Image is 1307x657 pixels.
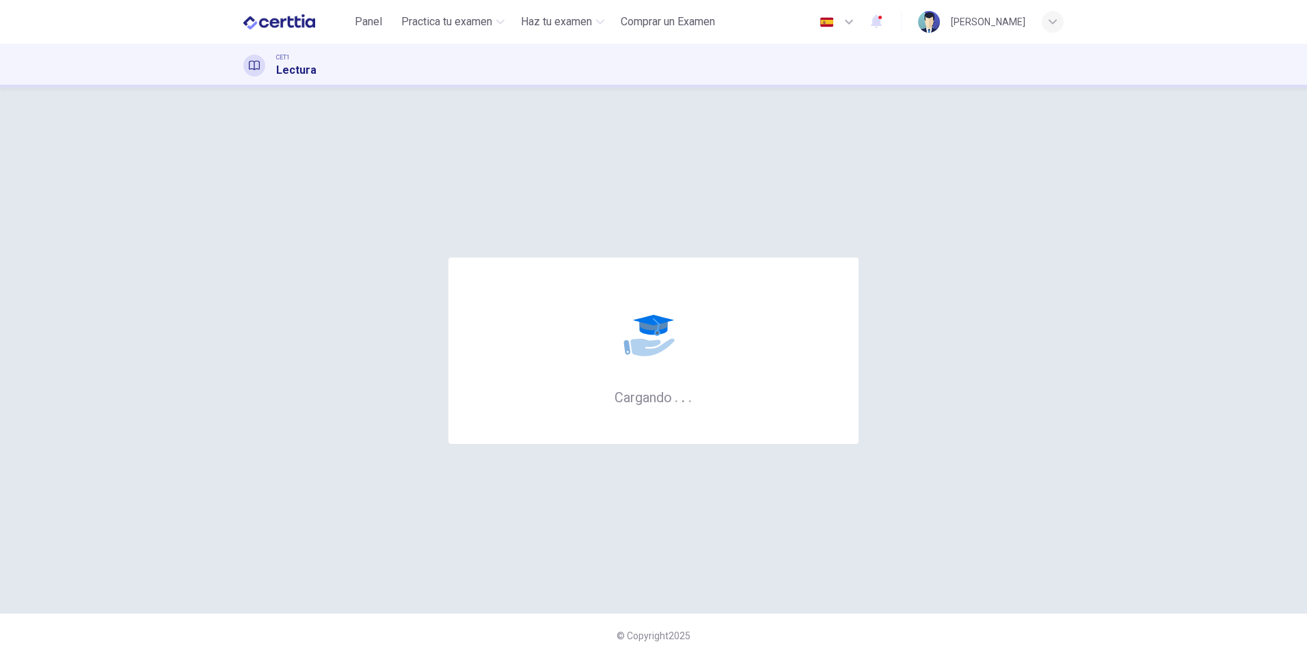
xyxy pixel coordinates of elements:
[951,14,1025,30] div: [PERSON_NAME]
[615,388,692,406] h6: Cargando
[347,10,390,34] button: Panel
[515,10,610,34] button: Haz tu examen
[276,62,316,79] h1: Lectura
[681,385,686,407] h6: .
[243,8,315,36] img: CERTTIA logo
[243,8,347,36] a: CERTTIA logo
[818,17,835,27] img: es
[674,385,679,407] h6: .
[918,11,940,33] img: Profile picture
[396,10,510,34] button: Practica tu examen
[521,14,592,30] span: Haz tu examen
[401,14,492,30] span: Practica tu examen
[615,10,720,34] button: Comprar un Examen
[617,630,690,641] span: © Copyright 2025
[276,53,290,62] span: CET1
[621,14,715,30] span: Comprar un Examen
[688,385,692,407] h6: .
[355,14,382,30] span: Panel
